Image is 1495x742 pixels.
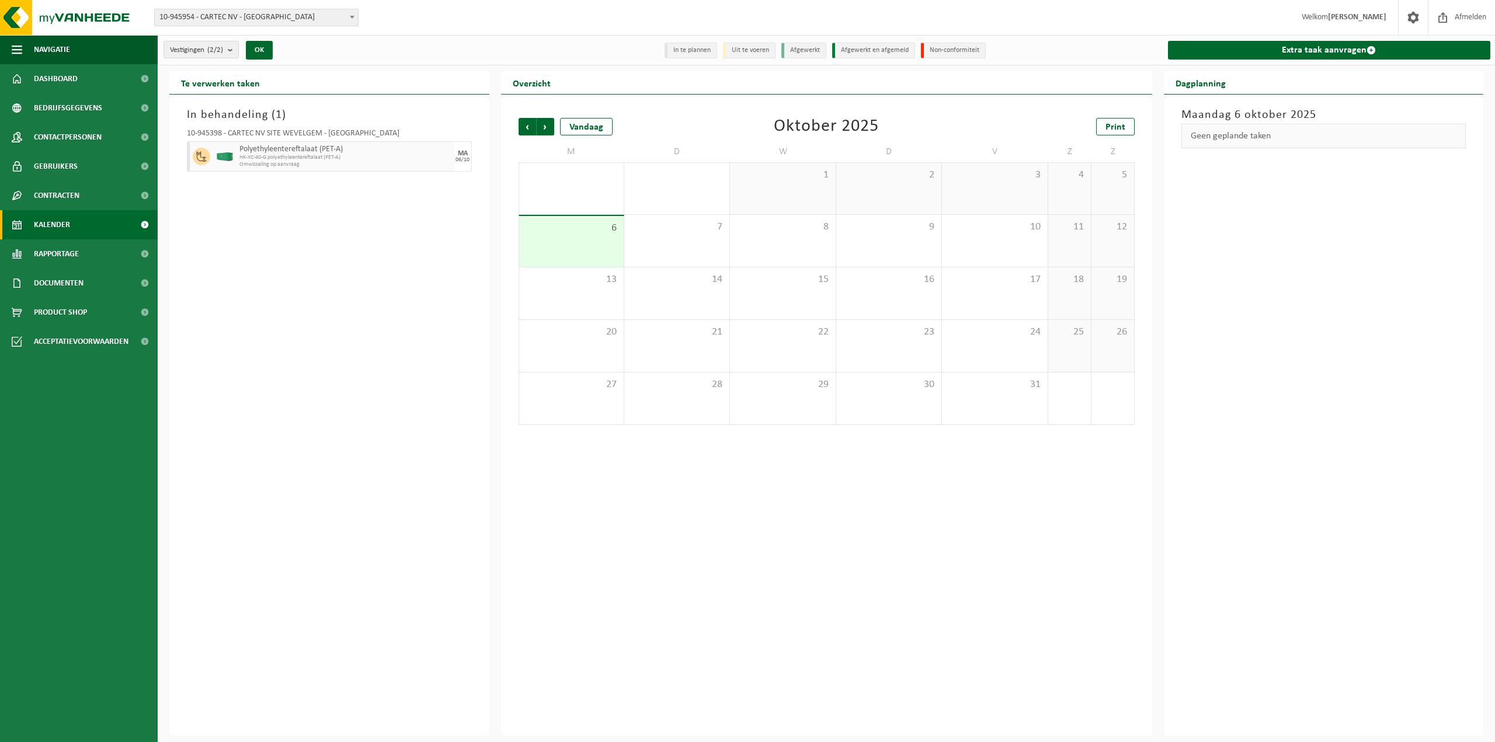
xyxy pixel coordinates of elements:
div: 06/10 [456,157,470,163]
span: HK-XC-40-G polyethyleentereftalaat (PET-A) [239,154,451,161]
li: Uit te voeren [723,43,776,58]
span: 27 [525,378,618,391]
span: 21 [630,326,724,339]
span: 25 [1054,326,1085,339]
h3: Maandag 6 oktober 2025 [1181,106,1466,124]
span: 10-945954 - CARTEC NV - VLEZENBEEK [155,9,358,26]
strong: [PERSON_NAME] [1328,13,1386,22]
td: D [624,141,730,162]
span: 9 [842,221,936,234]
img: HK-XC-40-GN-00 [216,152,234,161]
span: Bedrijfsgegevens [34,93,102,123]
span: Rapportage [34,239,79,269]
li: Afgewerkt en afgemeld [832,43,915,58]
span: Documenten [34,269,84,298]
span: 10 [948,221,1041,234]
span: 4 [1054,169,1085,182]
span: 2 [842,169,936,182]
button: Vestigingen(2/2) [164,41,239,58]
a: Extra taak aanvragen [1168,41,1491,60]
button: OK [246,41,273,60]
span: Kalender [34,210,70,239]
span: 26 [1097,326,1128,339]
h3: In behandeling ( ) [187,106,472,124]
div: Vandaag [560,118,613,135]
span: 30 [842,378,936,391]
span: 20 [525,326,618,339]
span: Dashboard [34,64,78,93]
div: Oktober 2025 [774,118,879,135]
div: Geen geplande taken [1181,124,1466,148]
span: 23 [842,326,936,339]
span: Print [1105,123,1125,132]
span: 29 [736,378,829,391]
span: 17 [948,273,1041,286]
span: 6 [525,222,618,235]
div: MA [458,150,468,157]
span: 11 [1054,221,1085,234]
span: 22 [736,326,829,339]
span: Contracten [34,181,79,210]
span: 24 [948,326,1041,339]
div: 10-945398 - CARTEC NV SITE WEVELGEM - [GEOGRAPHIC_DATA] [187,130,472,141]
span: Vestigingen [170,41,223,59]
td: V [942,141,1048,162]
td: D [836,141,942,162]
td: Z [1048,141,1091,162]
h2: Te verwerken taken [169,71,272,94]
h2: Overzicht [501,71,562,94]
span: 3 [948,169,1041,182]
li: Afgewerkt [781,43,826,58]
count: (2/2) [207,46,223,54]
span: 10-945954 - CARTEC NV - VLEZENBEEK [154,9,359,26]
span: Vorige [519,118,536,135]
span: Navigatie [34,35,70,64]
span: 12 [1097,221,1128,234]
h2: Dagplanning [1164,71,1237,94]
a: Print [1096,118,1135,135]
span: 7 [630,221,724,234]
span: 15 [736,273,829,286]
span: 14 [630,273,724,286]
span: 31 [948,378,1041,391]
span: Gebruikers [34,152,78,181]
span: 19 [1097,273,1128,286]
span: 5 [1097,169,1128,182]
span: 16 [842,273,936,286]
span: 13 [525,273,618,286]
li: In te plannen [665,43,717,58]
span: Product Shop [34,298,87,327]
li: Non-conformiteit [921,43,986,58]
td: M [519,141,624,162]
td: W [730,141,836,162]
span: 28 [630,378,724,391]
span: Volgende [537,118,554,135]
span: Polyethyleentereftalaat (PET-A) [239,145,451,154]
span: 8 [736,221,829,234]
span: 18 [1054,273,1085,286]
span: 1 [736,169,829,182]
span: Acceptatievoorwaarden [34,327,128,356]
td: Z [1091,141,1135,162]
span: Omwisseling op aanvraag [239,161,451,168]
span: Contactpersonen [34,123,102,152]
span: 1 [276,109,282,121]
